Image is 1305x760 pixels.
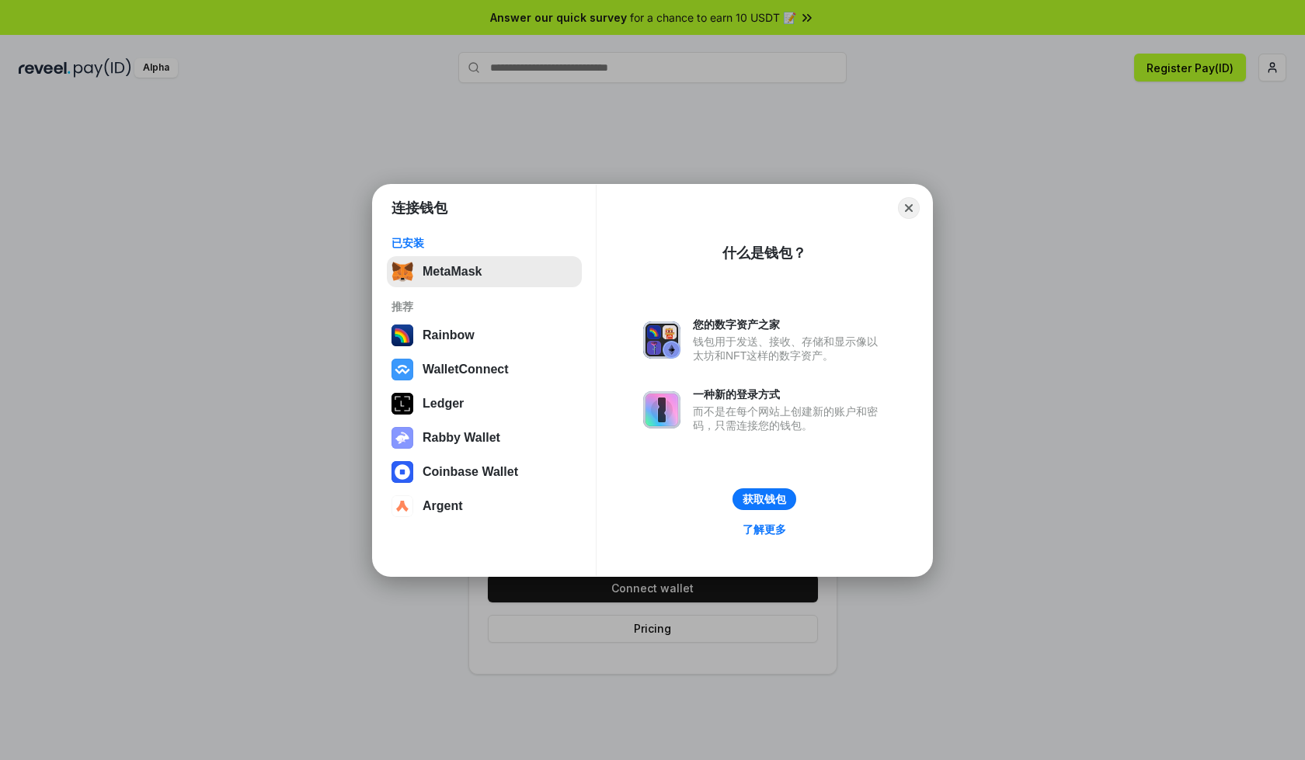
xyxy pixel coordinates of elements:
[693,318,886,331] div: 您的数字资产之家
[743,522,786,536] div: 了解更多
[391,427,413,449] img: svg+xml,%3Csvg%20xmlns%3D%22http%3A%2F%2Fwww.w3.org%2F2000%2Fsvg%22%20fill%3D%22none%22%20viewBox...
[391,199,447,217] h1: 连接钱包
[391,393,413,415] img: svg+xml,%3Csvg%20xmlns%3D%22http%3A%2F%2Fwww.w3.org%2F2000%2Fsvg%22%20width%3D%2228%22%20height%3...
[643,391,680,429] img: svg+xml,%3Csvg%20xmlns%3D%22http%3A%2F%2Fwww.w3.org%2F2000%2Fsvg%22%20fill%3D%22none%22%20viewBox...
[387,256,582,287] button: MetaMask
[898,197,920,219] button: Close
[391,495,413,517] img: svg+xml,%3Csvg%20width%3D%2228%22%20height%3D%2228%22%20viewBox%3D%220%200%2028%2028%22%20fill%3D...
[423,363,509,377] div: WalletConnect
[722,244,806,262] div: 什么是钱包？
[391,300,577,314] div: 推荐
[391,359,413,380] img: svg+xml,%3Csvg%20width%3D%2228%22%20height%3D%2228%22%20viewBox%3D%220%200%2028%2028%22%20fill%3D...
[387,491,582,522] button: Argent
[391,261,413,283] img: svg+xml,%3Csvg%20fill%3D%22none%22%20height%3D%2233%22%20viewBox%3D%220%200%2035%2033%22%20width%...
[387,354,582,385] button: WalletConnect
[387,320,582,351] button: Rainbow
[693,404,886,432] div: 而不是在每个网站上创建新的账户和密码，只需连接您的钱包。
[423,397,464,411] div: Ledger
[423,499,463,513] div: Argent
[391,461,413,483] img: svg+xml,%3Csvg%20width%3D%2228%22%20height%3D%2228%22%20viewBox%3D%220%200%2028%2028%22%20fill%3D...
[643,321,680,359] img: svg+xml,%3Csvg%20xmlns%3D%22http%3A%2F%2Fwww.w3.org%2F2000%2Fsvg%22%20fill%3D%22none%22%20viewBox...
[743,492,786,506] div: 获取钱包
[423,265,482,279] div: MetaMask
[693,335,886,363] div: 钱包用于发送、接收、存储和显示像以太坊和NFT这样的数字资产。
[693,387,886,401] div: 一种新的登录方式
[391,236,577,250] div: 已安装
[733,519,795,540] a: 了解更多
[423,328,475,342] div: Rainbow
[387,422,582,453] button: Rabby Wallet
[387,388,582,419] button: Ledger
[423,465,518,479] div: Coinbase Wallet
[733,488,796,510] button: 获取钱包
[391,324,413,346] img: svg+xml,%3Csvg%20width%3D%22120%22%20height%3D%22120%22%20viewBox%3D%220%200%20120%20120%22%20fil...
[387,456,582,488] button: Coinbase Wallet
[423,431,500,445] div: Rabby Wallet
